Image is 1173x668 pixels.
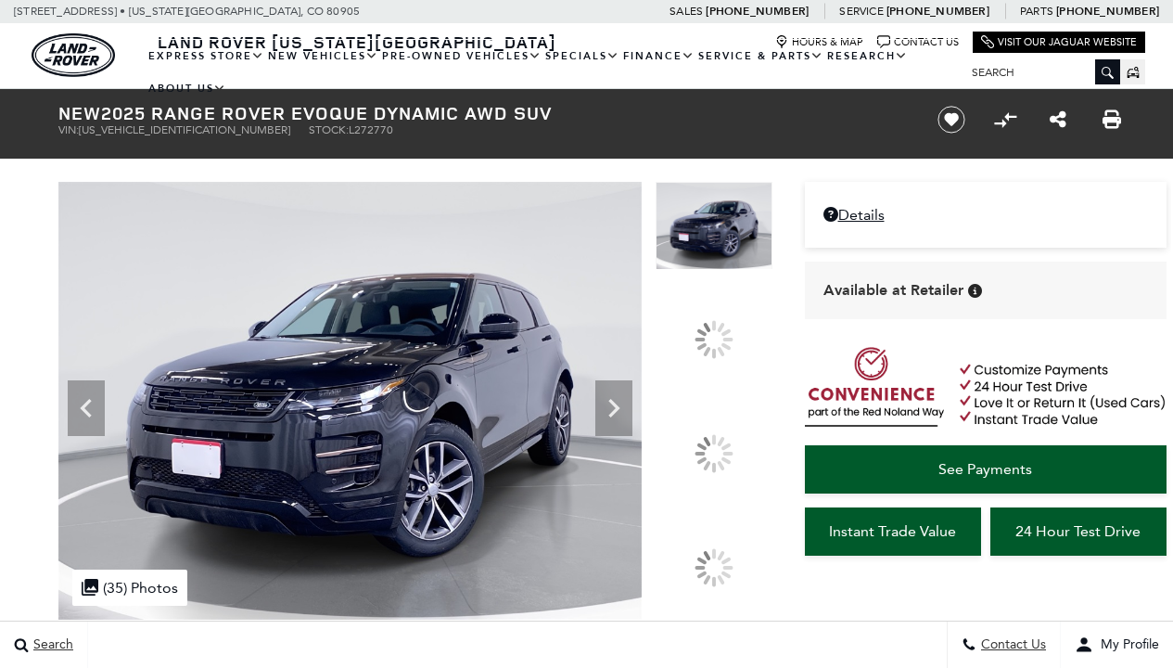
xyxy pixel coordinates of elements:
span: Instant Trade Value [829,522,956,540]
a: Share this New 2025 Range Rover Evoque Dynamic AWD SUV [1050,109,1066,131]
a: Instant Trade Value [805,507,981,556]
a: Print this New 2025 Range Rover Evoque Dynamic AWD SUV [1103,109,1121,131]
input: Search [958,61,1120,83]
a: New Vehicles [266,40,380,72]
a: [PHONE_NUMBER] [706,4,809,19]
img: New 2025 Santorini Black Land Rover Dynamic image 1 [58,182,642,620]
span: Available at Retailer [823,280,963,301]
span: 24 Hour Test Drive [1015,522,1141,540]
span: Land Rover [US_STATE][GEOGRAPHIC_DATA] [158,31,556,53]
span: Parts [1020,5,1053,18]
strong: New [58,100,101,125]
a: Details [823,206,1148,224]
span: Stock: [309,123,349,136]
a: Specials [543,40,621,72]
a: Service & Parts [696,40,825,72]
a: Contact Us [877,35,959,49]
a: [PHONE_NUMBER] [886,4,989,19]
img: Land Rover [32,33,115,77]
a: Visit Our Jaguar Website [981,35,1137,49]
h1: 2025 Range Rover Evoque Dynamic AWD SUV [58,103,907,123]
div: (35) Photos [72,570,187,606]
nav: Main Navigation [147,40,958,105]
button: Compare vehicle [991,106,1019,134]
a: Research [825,40,910,72]
button: user-profile-menu [1061,622,1173,668]
a: land-rover [32,33,115,77]
span: Service [839,5,883,18]
a: Pre-Owned Vehicles [380,40,543,72]
a: Land Rover [US_STATE][GEOGRAPHIC_DATA] [147,31,567,53]
a: Hours & Map [775,35,863,49]
div: Vehicle is in stock and ready for immediate delivery. Due to demand, availability is subject to c... [968,284,982,298]
a: 24 Hour Test Drive [990,507,1167,556]
span: See Payments [938,460,1032,478]
a: [STREET_ADDRESS] • [US_STATE][GEOGRAPHIC_DATA], CO 80905 [14,5,360,18]
a: [PHONE_NUMBER] [1056,4,1159,19]
span: Sales [669,5,703,18]
img: New 2025 Santorini Black Land Rover Dynamic image 1 [656,182,772,270]
a: About Us [147,72,228,105]
span: Search [29,637,73,653]
span: L272770 [349,123,393,136]
span: VIN: [58,123,79,136]
span: [US_VEHICLE_IDENTIFICATION_NUMBER] [79,123,290,136]
a: See Payments [805,445,1167,494]
span: Contact Us [976,637,1046,653]
a: EXPRESS STORE [147,40,266,72]
button: Save vehicle [931,105,972,135]
span: My Profile [1093,637,1159,653]
a: Finance [621,40,696,72]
